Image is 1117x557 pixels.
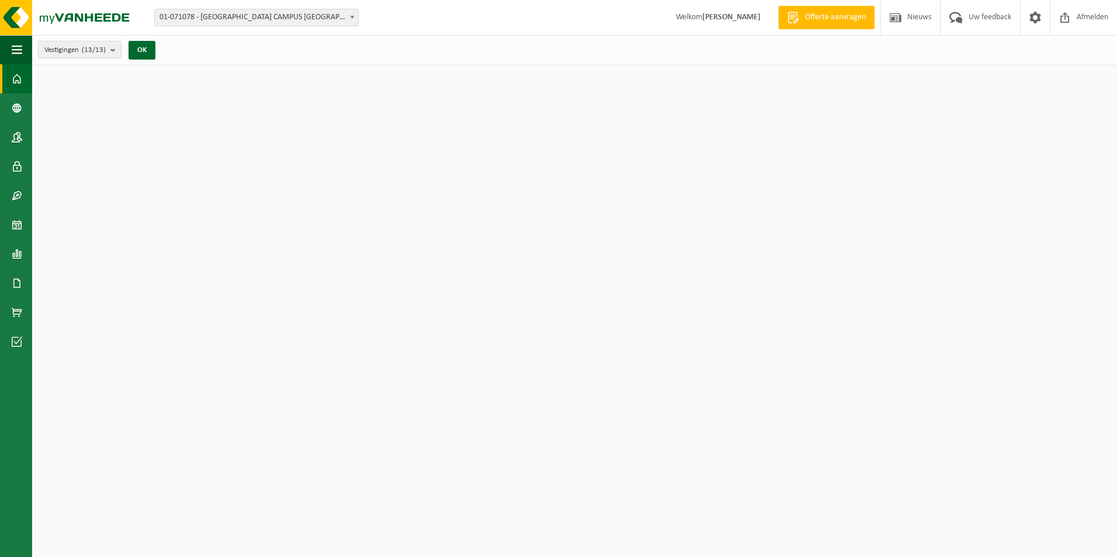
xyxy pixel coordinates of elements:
[802,12,869,23] span: Offerte aanvragen
[154,9,359,26] span: 01-071078 - ARTEVELDEHOGESCHOOL CAMPUS HOOGPOORT - GENT
[82,46,106,54] count: (13/13)
[129,41,155,60] button: OK
[155,9,358,26] span: 01-071078 - ARTEVELDEHOGESCHOOL CAMPUS HOOGPOORT - GENT
[702,13,761,22] strong: [PERSON_NAME]
[44,41,106,59] span: Vestigingen
[778,6,875,29] a: Offerte aanvragen
[38,41,122,58] button: Vestigingen(13/13)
